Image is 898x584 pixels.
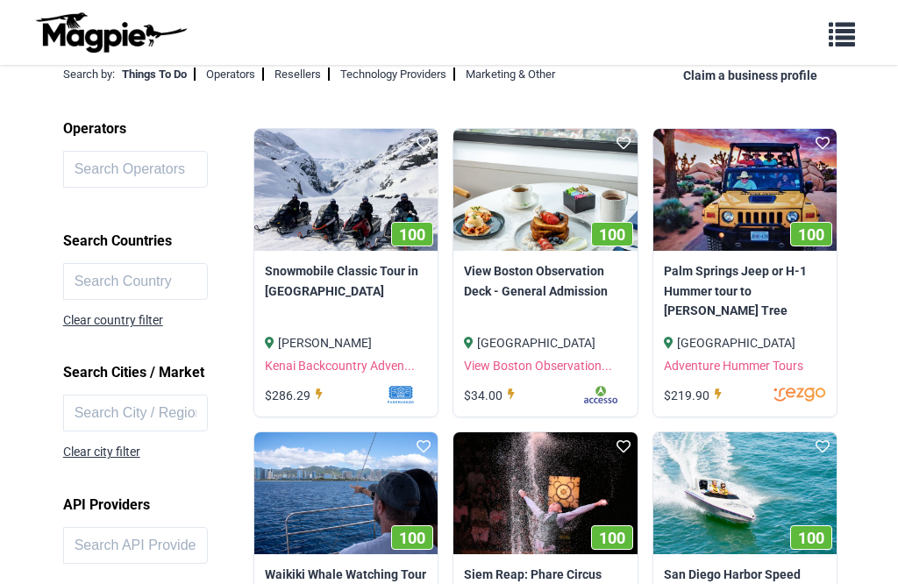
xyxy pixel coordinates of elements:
[122,68,196,81] a: Things To Do
[274,68,330,81] a: Resellers
[653,129,837,252] img: Palm Springs Jeep or H-1 Hummer tour to Joshua Tree image
[798,529,824,547] span: 100
[399,529,425,547] span: 100
[63,226,256,256] h2: Search Countries
[254,129,438,252] a: 100
[453,432,637,555] a: 100
[653,129,837,252] a: 100
[664,386,727,405] div: $219.90
[206,68,264,81] a: Operators
[63,358,256,388] h2: Search Cities / Market
[464,333,626,353] div: [GEOGRAPHIC_DATA]
[464,359,612,373] a: View Boston Observation...
[63,66,115,84] div: Search by:
[599,225,625,244] span: 100
[464,386,520,405] div: $34.00
[63,490,256,520] h2: API Providers
[63,395,208,431] input: Search City / Region
[254,432,438,555] a: 100
[664,333,826,353] div: [GEOGRAPHIC_DATA]
[453,432,637,555] img: Siem Reap: Phare Circus Show Tickets image
[63,442,140,461] div: Clear city filter
[340,68,455,81] a: Technology Providers
[254,432,438,555] img: Waikiki Whale Watching Tour (Guaranteed Whales*) image
[265,333,427,353] div: [PERSON_NAME]
[63,527,208,564] input: Search API Providers
[453,129,637,252] img: View Boston Observation Deck - General Admission image
[63,263,208,300] input: Search Country
[653,432,837,555] a: 100
[653,432,837,555] img: San Diego Harbor Speed Boat Tour image
[730,386,826,403] img: jnlrevnfoudwrkxojroq.svg
[265,359,415,373] a: Kenai Backcountry Adven...
[63,310,163,330] div: Clear country filter
[63,151,208,188] input: Search Operators
[63,114,256,144] h2: Operators
[464,261,626,301] a: View Boston Observation Deck - General Admission
[466,68,555,81] a: Marketing & Other
[254,129,438,252] img: Snowmobile Classic Tour in Kenai Fjords National Park image
[453,129,637,252] a: 100
[798,225,824,244] span: 100
[265,261,427,301] a: Snowmobile Classic Tour in [GEOGRAPHIC_DATA]
[683,68,824,82] a: Claim a business profile
[531,386,627,403] img: rfmmbjnnyrazl4oou2zc.svg
[664,261,826,320] a: Palm Springs Jeep or H-1 Hummer tour to [PERSON_NAME] Tree
[599,529,625,547] span: 100
[399,225,425,244] span: 100
[331,386,427,403] img: mf1jrhtrrkrdcsvakxwt.svg
[32,11,189,53] img: logo-ab69f6fb50320c5b225c76a69d11143b.png
[664,359,803,373] a: Adventure Hummer Tours
[265,386,328,405] div: $286.29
